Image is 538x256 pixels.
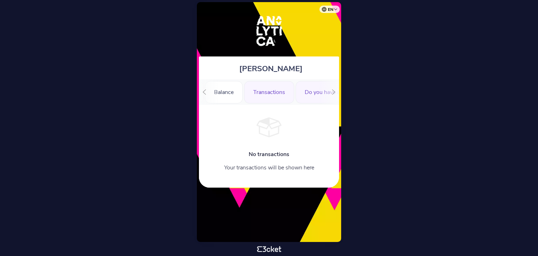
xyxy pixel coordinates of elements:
[244,88,294,95] a: Transactions
[205,88,243,95] a: Balance
[202,150,336,158] h4: No transactions
[296,88,367,95] a: Do you have a Guest?
[247,9,291,53] img: Analytica Fest 2025 - Sep 6th
[239,63,303,74] span: [PERSON_NAME]
[244,81,294,103] div: Transactions
[202,164,336,171] p: Your transactions will be shown here
[205,81,243,103] div: Balance
[296,81,367,103] div: Do you have a Guest?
